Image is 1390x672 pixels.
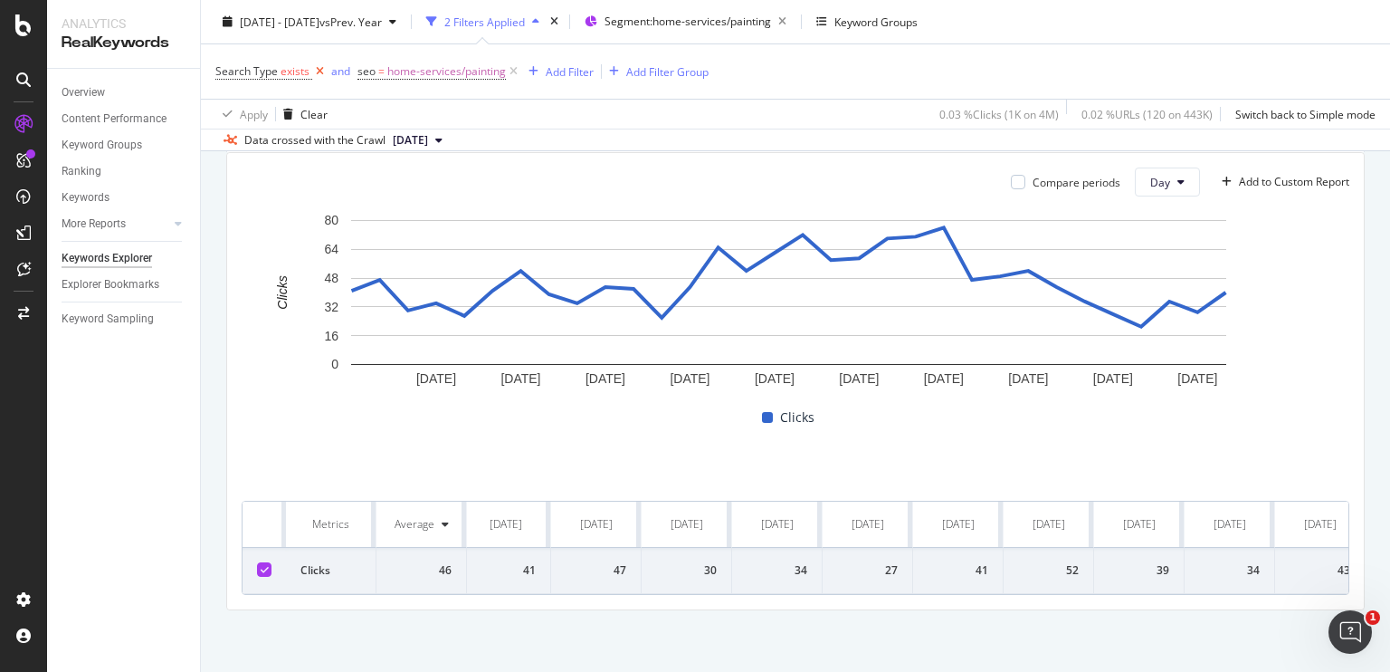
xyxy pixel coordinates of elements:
svg: A chart. [242,211,1336,392]
div: 43 [1290,562,1350,579]
button: Add Filter Group [602,61,709,82]
text: 16 [324,329,338,343]
div: 34 [1199,562,1260,579]
span: exists [281,63,309,79]
div: Keyword Sampling [62,310,154,329]
div: [DATE] [1033,516,1065,533]
button: Clear [276,100,328,129]
button: Apply [215,100,268,129]
span: = [378,63,385,79]
text: 64 [324,242,338,256]
div: 47 [566,562,626,579]
div: [DATE] [490,516,522,533]
button: Switch back to Simple mode [1228,100,1376,129]
span: vs Prev. Year [319,14,382,29]
button: [DATE] [386,130,450,151]
button: and [331,62,350,80]
span: seo [357,63,376,79]
span: Day [1150,175,1170,190]
text: 0 [331,358,338,372]
span: Search Type [215,63,278,79]
a: Keywords [62,188,187,207]
div: Apply [240,106,268,121]
div: 41 [475,562,536,579]
div: Keyword Groups [62,136,142,155]
div: Keywords [62,188,109,207]
a: Explorer Bookmarks [62,275,187,294]
div: [DATE] [671,516,703,533]
div: 34 [747,562,807,579]
div: More Reports [62,215,126,234]
text: [DATE] [1177,371,1217,386]
div: [DATE] [761,516,794,533]
iframe: Intercom live chat [1328,610,1372,654]
span: [DATE] - [DATE] [240,14,319,29]
div: 0.03 % Clicks ( 1K on 4M ) [939,106,1059,121]
div: Add Filter Group [626,63,709,79]
div: Add to Custom Report [1239,177,1349,187]
button: Add Filter [521,61,594,82]
text: [DATE] [839,371,879,386]
a: Ranking [62,162,187,181]
a: Overview [62,83,187,102]
div: Average [395,516,434,533]
td: Clicks [286,548,376,594]
span: 1 [1366,610,1380,625]
a: Keyword Sampling [62,310,187,329]
div: 0.02 % URLs ( 120 on 443K ) [1081,106,1213,121]
text: [DATE] [586,371,625,386]
div: Clear [300,106,328,121]
div: [DATE] [1214,516,1246,533]
div: 27 [837,562,898,579]
div: 39 [1109,562,1169,579]
text: [DATE] [670,371,709,386]
text: [DATE] [755,371,795,386]
button: 2 Filters Applied [419,7,547,36]
text: [DATE] [924,371,964,386]
text: [DATE] [1093,371,1133,386]
text: [DATE] [1008,371,1048,386]
button: Day [1135,168,1200,197]
div: Switch back to Simple mode [1235,106,1376,121]
span: 2023 Nov. 3rd [393,132,428,149]
a: Keywords Explorer [62,249,187,268]
text: [DATE] [416,371,456,386]
div: 30 [656,562,717,579]
div: 52 [1018,562,1079,579]
span: Clicks [780,407,814,428]
button: Add to Custom Report [1214,168,1349,197]
div: Overview [62,83,105,102]
text: [DATE] [500,371,540,386]
button: Segment:home-services/painting [577,7,794,36]
span: Segment: home-services/painting [605,14,771,29]
text: 80 [324,214,338,228]
a: Content Performance [62,110,187,129]
div: Compare periods [1033,175,1120,190]
div: [DATE] [852,516,884,533]
div: [DATE] [1123,516,1156,533]
div: [DATE] [1304,516,1337,533]
div: Analytics [62,14,186,33]
text: Clicks [275,276,290,310]
div: Add Filter [546,63,594,79]
div: Explorer Bookmarks [62,275,159,294]
div: 41 [928,562,988,579]
div: Data crossed with the Crawl [244,132,386,149]
div: Metrics [300,516,361,533]
text: 48 [324,271,338,285]
button: Keyword Groups [809,7,925,36]
div: Keyword Groups [834,14,918,29]
div: [DATE] [942,516,975,533]
div: 46 [391,562,452,579]
div: Content Performance [62,110,167,129]
a: Keyword Groups [62,136,187,155]
span: home-services/painting [387,59,506,84]
div: Keywords Explorer [62,249,152,268]
div: times [547,13,562,31]
div: [DATE] [580,516,613,533]
text: 32 [324,300,338,314]
div: and [331,63,350,79]
a: More Reports [62,215,169,234]
div: RealKeywords [62,33,186,53]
